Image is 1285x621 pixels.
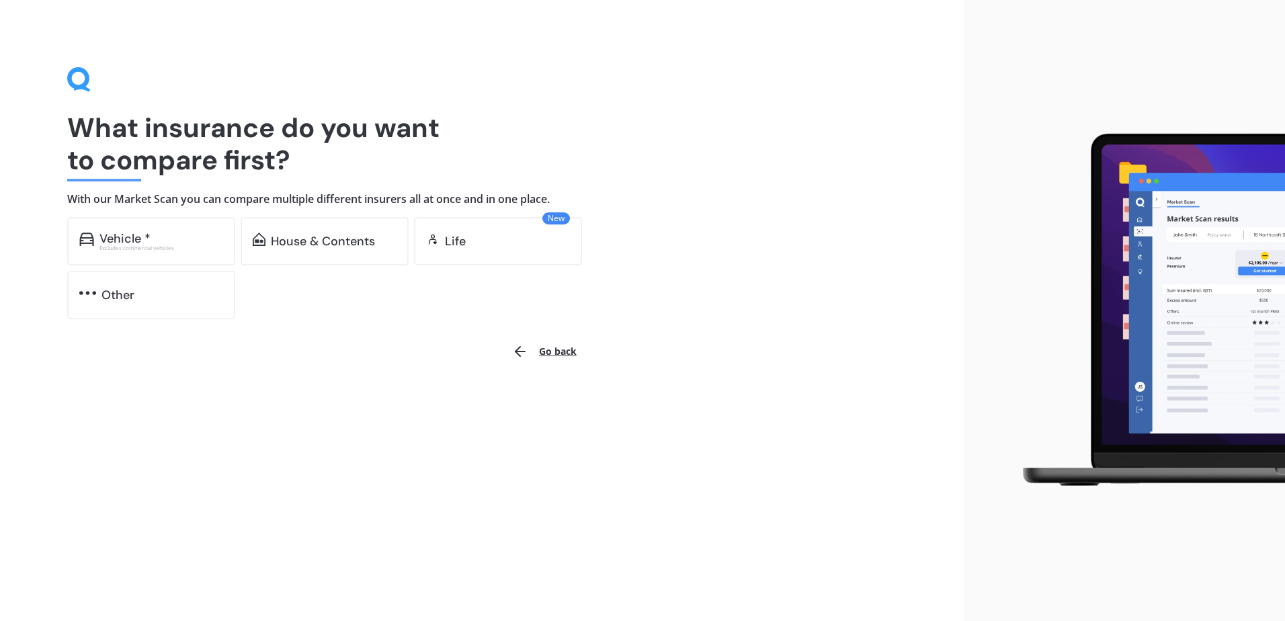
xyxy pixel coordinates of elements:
[67,192,897,206] h4: With our Market Scan you can compare multiple different insurers all at once and in one place.
[445,235,466,248] div: Life
[1003,126,1285,495] img: laptop.webp
[67,112,897,176] h1: What insurance do you want to compare first?
[426,233,440,246] img: life.f720d6a2d7cdcd3ad642.svg
[99,245,223,251] div: Excludes commercial vehicles
[504,335,585,368] button: Go back
[79,286,96,300] img: other.81dba5aafe580aa69f38.svg
[253,233,265,246] img: home-and-contents.b802091223b8502ef2dd.svg
[79,233,94,246] img: car.f15378c7a67c060ca3f3.svg
[99,232,151,245] div: Vehicle *
[101,288,134,302] div: Other
[542,212,570,224] span: New
[271,235,375,248] div: House & Contents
